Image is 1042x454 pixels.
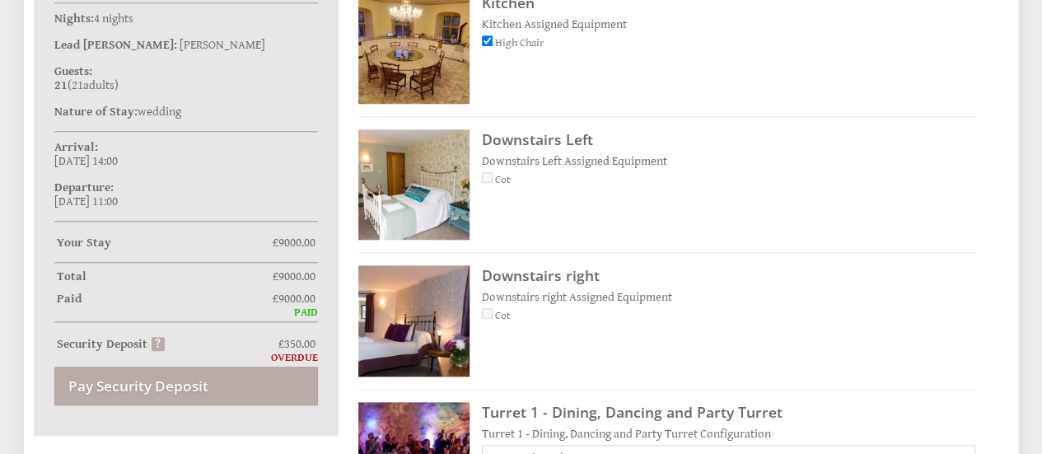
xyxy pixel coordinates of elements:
div: PAID [54,306,318,319]
span: £ [273,269,315,283]
h3: Downstairs right [482,265,975,285]
label: Turret 1 - Dining, Dancing and Party Turret Configuration [482,427,975,441]
label: Downstairs Left Assigned Equipment [482,154,975,168]
label: Downstairs right Assigned Equipment [482,290,975,304]
h3: Turret 1 - Dining, Dancing and Party Turret [482,402,975,422]
p: 4 nights [54,12,318,26]
span: ( ) [54,78,119,92]
img: Room Image [358,265,470,377]
label: Cot [495,309,511,322]
div: OVERDUE [54,351,318,364]
strong: Guests: [54,64,92,78]
span: adult [72,78,114,92]
span: [PERSON_NAME] [180,38,265,52]
p: [DATE] 14:00 [54,140,318,168]
strong: Paid [57,292,273,306]
label: High Chair [495,36,544,49]
a: Pay Security Deposit [54,367,318,405]
span: 9000.00 [278,236,315,250]
span: £ [278,337,315,351]
span: 350.00 [284,337,315,351]
strong: Departure: [54,180,114,194]
span: 21 [72,78,83,92]
label: Kitchen Assigned Equipment [482,17,975,31]
span: s [110,78,114,92]
strong: Security Deposit [57,337,165,351]
strong: Arrival: [54,140,98,154]
span: 9000.00 [278,269,315,283]
strong: Your Stay [57,236,273,250]
span: £ [273,292,315,306]
p: wedding [54,105,318,119]
strong: Total [57,269,273,283]
label: Cot [495,173,511,186]
strong: Lead [PERSON_NAME]: [54,38,177,52]
strong: 21 [54,78,68,92]
img: Room Image [358,129,470,241]
h3: Downstairs Left [482,129,975,149]
strong: Nature of Stay: [54,105,138,119]
p: [DATE] 11:00 [54,180,318,208]
strong: Nights: [54,12,94,26]
span: 9000.00 [278,292,315,306]
span: £ [273,236,315,250]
